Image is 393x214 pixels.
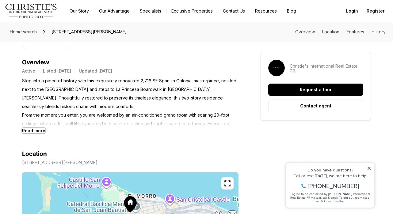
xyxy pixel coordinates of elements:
[290,64,363,73] p: Christie's International Real Estate PR
[268,84,363,96] button: Request a tour
[94,7,135,15] a: Our Advantage
[10,29,37,34] span: Home search
[342,5,362,17] button: Login
[363,5,388,17] button: Register
[22,69,35,73] p: Active
[22,59,238,66] h4: Overview
[25,29,76,35] span: [PHONE_NUMBER]
[347,29,364,34] a: Skip to: Features
[65,7,94,15] a: Our Story
[22,160,97,165] p: [STREET_ADDRESS][PERSON_NAME]
[166,7,218,15] a: Exclusive Properties
[135,7,166,15] a: Specialists
[6,14,89,18] div: Do you have questions?
[218,7,250,15] button: Contact Us
[7,27,39,37] a: Home search
[300,103,331,108] p: Contact agent
[27,38,55,43] p: Residential
[43,69,71,73] p: Listed [DATE]
[8,38,87,49] span: I agree to be contacted by [PERSON_NAME] International Real Estate PR via text, call & email. To ...
[268,99,363,112] button: Contact agent
[282,7,301,15] a: Blog
[79,69,112,73] p: Updated [DATE]
[6,20,89,24] div: Call or text [DATE], we are here to help!
[5,4,57,18] img: logo
[322,29,339,34] a: Skip to: Location
[22,77,238,128] p: Step into a piece of history with this exquisitely renovated 2,716 SF Spanish Colonial masterpiec...
[300,87,332,92] p: Request a tour
[295,29,386,34] nav: Page section menu
[22,128,45,133] button: Read more
[367,9,384,13] span: Register
[346,9,358,13] span: Login
[49,27,129,37] span: [STREET_ADDRESS][PERSON_NAME]
[295,29,315,34] a: Skip to: Overview
[372,29,386,34] a: Skip to: History
[22,150,47,158] h4: Location
[250,7,282,15] a: Resources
